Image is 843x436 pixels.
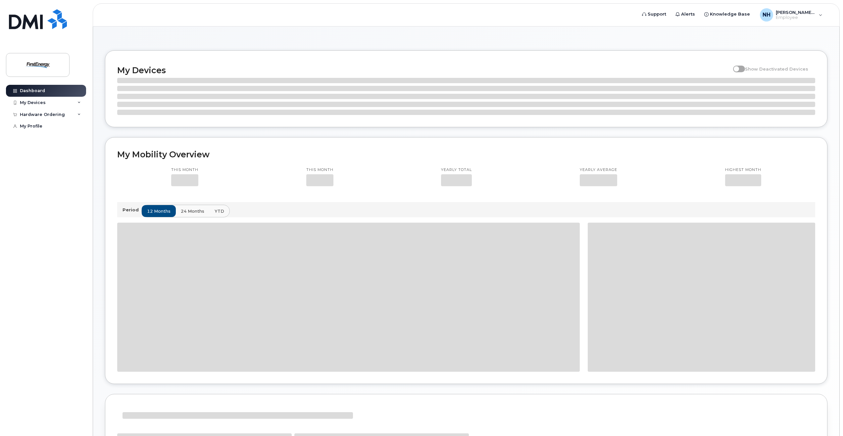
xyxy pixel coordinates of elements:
[171,167,198,173] p: This month
[123,207,141,213] p: Period
[733,63,738,68] input: Show Deactivated Devices
[580,167,617,173] p: Yearly average
[117,65,730,75] h2: My Devices
[215,208,224,214] span: YTD
[441,167,472,173] p: Yearly total
[181,208,204,214] span: 24 months
[117,149,815,159] h2: My Mobility Overview
[306,167,333,173] p: This month
[745,66,808,72] span: Show Deactivated Devices
[725,167,761,173] p: Highest month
